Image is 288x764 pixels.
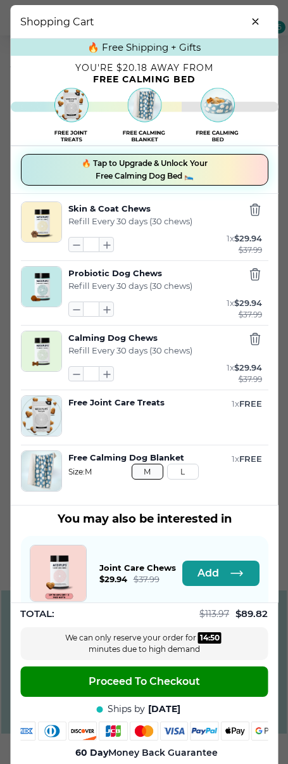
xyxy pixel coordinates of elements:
[99,574,127,584] span: $ 29.94
[238,310,261,320] span: $ 37.99
[20,607,54,621] span: TOTAL:
[87,41,201,53] span: 🔥 Free Shipping + Gifts
[49,632,239,655] div: We can only reserve your order for minutes due to high demand
[89,675,200,688] span: Proceed To Checkout
[30,545,85,601] img: Joint Care Chews
[21,267,61,307] img: Probiotic Dog Chews
[68,397,211,409] button: Free Joint Care Treats
[108,703,145,715] span: Ships by
[234,233,261,243] span: $ 29.94
[68,467,261,476] span: Size: M
[235,608,268,620] span: $ 89.82
[68,452,211,464] button: Free Calming Dog Blanket
[234,298,261,308] span: $ 29.94
[99,563,175,585] a: Joint Care Chews$29.94$37.99
[197,567,218,580] span: Add
[222,722,249,741] img: apple
[231,454,239,464] span: 1 x
[93,73,196,85] span: Free Calming Bed
[133,574,159,584] span: $ 37.99
[10,65,278,71] p: You're $20.18 away from
[226,298,234,308] span: 1 x
[226,362,234,372] span: 1 x
[166,464,198,480] button: L
[226,233,234,243] span: 1 x
[99,563,175,573] span: Joint Care Chews
[239,398,261,409] span: FREE
[130,722,158,741] img: mastercard
[29,545,86,602] a: Joint Care Chews
[20,16,94,28] h3: Shopping Cart
[99,722,127,741] img: jcb
[231,398,239,409] span: 1 x
[238,245,261,255] span: $ 37.99
[191,722,219,741] img: paypal
[75,747,218,759] span: Money Back Guarantee
[21,396,61,436] img: Free Joint Care Treats
[200,632,208,644] div: 14
[75,747,108,758] strong: 60 Day
[20,512,268,526] h3: You may also be interested in
[81,157,207,182] span: 🔥 Tap to Upgrade & Unlock Your Free Calming Dog Bed 🛌
[68,267,211,279] button: Probiotic Dog Chews
[199,608,229,620] span: $ 113.97
[8,722,36,741] img: amex
[68,203,211,215] button: Skin & Coat Chews
[21,331,61,371] img: Calming Dog Chews
[242,9,268,34] button: close-cart
[182,561,259,586] button: Add
[21,202,61,242] img: Skin & Coat Chews
[68,216,192,226] span: Refill Every 30 days (30 chews)
[239,454,261,464] span: FREE
[160,722,188,741] img: visa
[68,345,192,355] span: Refill Every 30 days (30 chews)
[20,666,268,697] button: Proceed To Checkout
[234,362,261,372] span: $ 29.94
[10,84,278,146] img: Free Calming Blanket
[39,722,66,741] img: diners-club
[69,722,97,741] img: discover
[131,464,163,480] button: M
[21,451,61,491] img: Free Calming Dog Blanket
[20,154,268,186] button: 🔥 Tap to Upgrade & Unlock Your Free Calming Dog Bed 🛌
[148,703,180,715] span: [DATE]
[210,632,220,644] div: 50
[68,332,211,344] button: Calming Dog Chews
[252,722,280,741] img: google
[238,374,261,385] span: $ 37.99
[198,632,222,644] div: :
[68,281,192,291] span: Refill Every 30 days (30 chews)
